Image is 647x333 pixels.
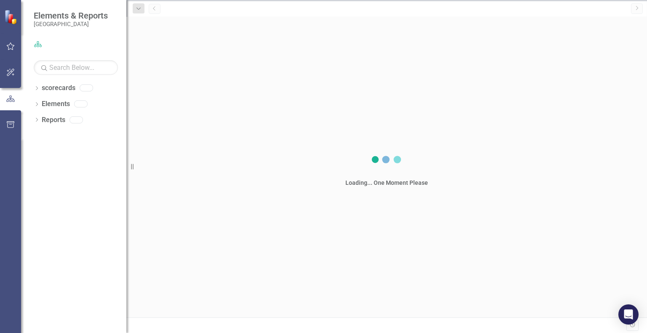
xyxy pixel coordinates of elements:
[42,99,70,109] a: Elements
[34,11,108,21] span: Elements & Reports
[345,178,428,187] div: Loading... One Moment Please
[42,115,65,125] a: Reports
[34,60,118,75] input: Search Below...
[34,21,108,27] small: [GEOGRAPHIC_DATA]
[618,304,639,325] div: Open Intercom Messenger
[42,83,75,93] a: scorecards
[4,9,19,24] img: ClearPoint Strategy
